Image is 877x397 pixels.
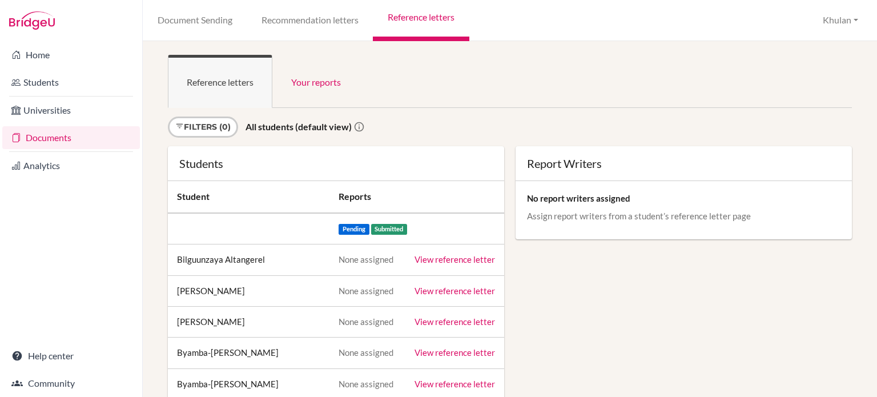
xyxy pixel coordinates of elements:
[339,286,393,296] span: None assigned
[2,372,140,395] a: Community
[527,210,840,222] p: Assign report writers from a student’s reference letter page
[415,316,495,327] a: View reference letter
[2,71,140,94] a: Students
[818,10,863,31] button: Khulan
[415,379,495,389] a: View reference letter
[339,379,393,389] span: None assigned
[415,347,495,358] a: View reference letter
[2,154,140,177] a: Analytics
[168,55,272,108] a: Reference letters
[168,338,329,368] td: Byamba-[PERSON_NAME]
[168,275,329,306] td: [PERSON_NAME]
[9,11,55,30] img: Bridge-U
[339,316,393,327] span: None assigned
[527,193,840,204] p: No report writers assigned
[2,99,140,122] a: Universities
[339,347,393,358] span: None assigned
[168,306,329,337] td: [PERSON_NAME]
[2,43,140,66] a: Home
[246,121,352,132] strong: All students (default view)
[329,181,504,213] th: Reports
[272,55,360,108] a: Your reports
[339,224,369,235] span: Pending
[179,158,493,169] div: Students
[339,254,393,264] span: None assigned
[168,117,238,138] a: Filters (0)
[2,126,140,149] a: Documents
[415,286,495,296] a: View reference letter
[527,158,840,169] div: Report Writers
[2,344,140,367] a: Help center
[168,181,329,213] th: Student
[168,244,329,275] td: Bilguunzaya Altangerel
[371,224,408,235] span: Submitted
[415,254,495,264] a: View reference letter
